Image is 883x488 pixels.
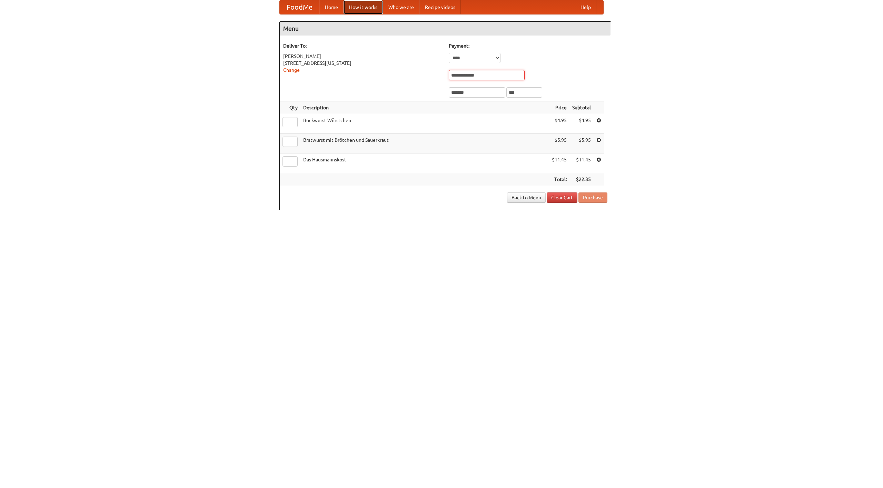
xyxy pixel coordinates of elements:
[283,42,442,49] h5: Deliver To:
[549,173,569,186] th: Total:
[280,101,300,114] th: Qty
[547,192,577,203] a: Clear Cart
[419,0,461,14] a: Recipe videos
[319,0,344,14] a: Home
[569,173,594,186] th: $22.35
[383,0,419,14] a: Who we are
[280,0,319,14] a: FoodMe
[344,0,383,14] a: How it works
[449,42,607,49] h5: Payment:
[549,134,569,153] td: $5.95
[578,192,607,203] button: Purchase
[549,101,569,114] th: Price
[283,67,300,73] a: Change
[300,101,549,114] th: Description
[549,153,569,173] td: $11.45
[569,101,594,114] th: Subtotal
[280,22,611,36] h4: Menu
[569,153,594,173] td: $11.45
[575,0,596,14] a: Help
[569,134,594,153] td: $5.95
[300,153,549,173] td: Das Hausmannskost
[283,53,442,60] div: [PERSON_NAME]
[507,192,546,203] a: Back to Menu
[300,114,549,134] td: Bockwurst Würstchen
[569,114,594,134] td: $4.95
[549,114,569,134] td: $4.95
[283,60,442,67] div: [STREET_ADDRESS][US_STATE]
[300,134,549,153] td: Bratwurst mit Brötchen und Sauerkraut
